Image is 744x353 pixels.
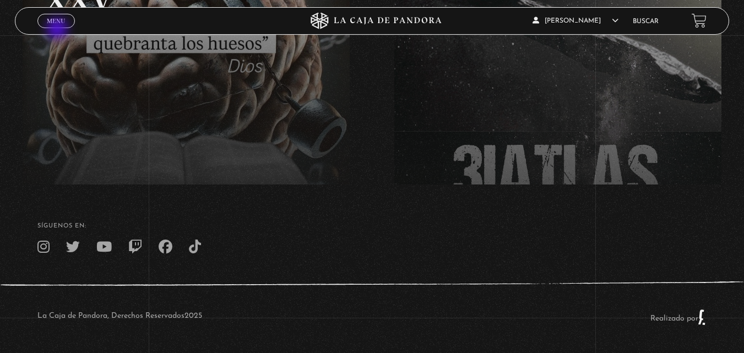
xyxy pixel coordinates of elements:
[37,309,202,325] p: La Caja de Pandora, Derechos Reservados 2025
[47,18,65,24] span: Menu
[692,13,707,28] a: View your shopping cart
[650,314,707,323] a: Realizado por
[633,18,659,25] a: Buscar
[37,223,707,229] h4: SÍguenos en:
[533,18,618,24] span: [PERSON_NAME]
[43,27,69,35] span: Cerrar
